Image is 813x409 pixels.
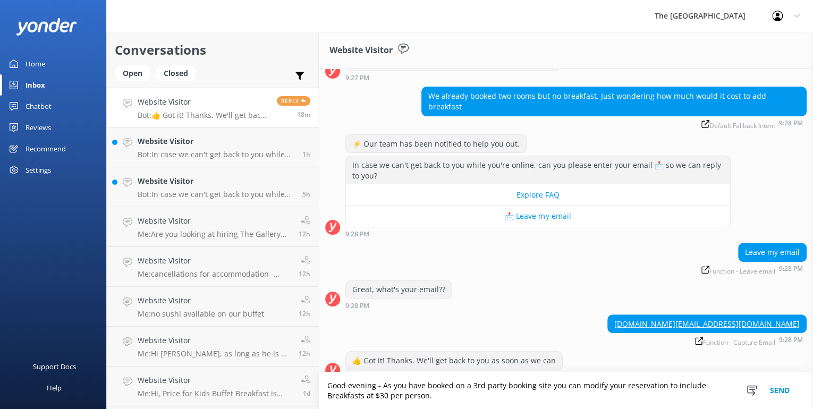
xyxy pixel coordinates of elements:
span: Sep 03 2025 09:18am (UTC +12:00) Pacific/Auckland [299,349,310,358]
div: Great, what's your email?? [346,280,452,299]
div: Help [47,377,62,398]
div: ⚡ Our team has been notified to help you out. [346,135,526,153]
div: We already booked two rooms but no breakfast. Just wondering how much would it cost to add breakfast [422,87,806,115]
p: Me: Hi [PERSON_NAME], as long as he is a part of Marbles Buffet Birthday Club. [138,349,291,359]
p: Me: cancellations for accommodation - 24hrs prior to arrival when you make bookings direct [138,269,291,279]
a: Website VisitorMe:Hi, Price for Kids Buffet Breakfast is $19.901d [107,367,318,406]
h4: Website Visitor [138,96,269,108]
span: Sep 03 2025 09:28pm (UTC +12:00) Pacific/Auckland [297,110,310,119]
strong: 9:28 PM [779,120,803,129]
button: Send [760,372,800,409]
p: Me: Are you looking at hiring The Gallery Room in [GEOGRAPHIC_DATA]? [138,229,291,239]
p: Bot: In case we can't get back to you while you're online, can you please enter your email 📩 so w... [138,190,294,199]
img: yonder-white-logo.png [16,18,77,36]
div: Sep 03 2025 09:28pm (UTC +12:00) Pacific/Auckland [421,119,807,129]
button: 📩 Leave my email [346,206,730,227]
strong: 9:28 PM [779,266,803,275]
div: Recommend [26,138,66,159]
a: Website VisitorMe:Are you looking at hiring The Gallery Room in [GEOGRAPHIC_DATA]?12h [107,207,318,247]
h4: Website Visitor [138,295,264,306]
h4: Website Visitor [138,335,291,346]
h3: Website Visitor [329,44,393,57]
h2: Conversations [115,40,310,60]
span: Sep 03 2025 09:21am (UTC +12:00) Pacific/Auckland [299,229,310,238]
span: Default Fallback Intent [701,120,775,129]
h4: Website Visitor [138,135,294,147]
div: In case we can't get back to you while you're online, can you please enter your email 📩 so we can... [346,156,730,184]
a: Website VisitorMe:no sushi available on our buffet12h [107,287,318,327]
strong: 9:28 PM [345,303,369,309]
div: Sep 03 2025 09:28pm (UTC +12:00) Pacific/Auckland [345,230,731,237]
strong: 9:28 PM [345,231,369,237]
span: Reply [277,96,310,106]
a: Website VisitorMe:cancellations for accommodation - 24hrs prior to arrival when you make bookings... [107,247,318,287]
p: Bot: 👍 Got it! Thanks. We'll get back to you as soon as we can [138,110,269,120]
strong: 9:28 PM [779,337,803,346]
span: Function - Leave email [701,266,775,275]
span: Function - Capture Email [695,337,775,346]
div: Reviews [26,117,51,138]
a: Closed [156,67,201,79]
textarea: Good evening - As you have booked on a 3rd party booking site you can modify your reservation to ... [319,372,813,409]
span: Sep 02 2025 05:29pm (UTC +12:00) Pacific/Auckland [303,389,310,398]
span: Sep 03 2025 09:19am (UTC +12:00) Pacific/Auckland [299,309,310,318]
button: Explore FAQ [346,184,730,206]
h4: Website Visitor [138,374,293,386]
a: [DOMAIN_NAME][EMAIL_ADDRESS][DOMAIN_NAME] [614,319,800,329]
p: Me: Hi, Price for Kids Buffet Breakfast is $19.90 [138,389,293,398]
p: Bot: In case we can't get back to you while you're online, can you please enter your email 📩 so w... [138,150,294,159]
div: Closed [156,65,196,81]
a: Website VisitorBot:In case we can't get back to you while you're online, can you please enter you... [107,127,318,167]
h4: Website Visitor [138,215,291,227]
a: Website VisitorBot:👍 Got it! Thanks. We'll get back to you as soon as we canReply18m [107,88,318,127]
div: Support Docs [33,356,76,377]
div: Home [26,53,45,74]
a: Open [115,67,156,79]
span: Sep 03 2025 09:19am (UTC +12:00) Pacific/Auckland [299,269,310,278]
div: Sep 03 2025 09:28pm (UTC +12:00) Pacific/Auckland [698,265,807,275]
span: Sep 03 2025 03:52pm (UTC +12:00) Pacific/Auckland [302,190,310,199]
a: Website VisitorBot:In case we can't get back to you while you're online, can you please enter you... [107,167,318,207]
h4: Website Visitor [138,175,294,187]
span: Sep 03 2025 08:36pm (UTC +12:00) Pacific/Auckland [302,150,310,159]
div: Settings [26,159,51,181]
p: Me: no sushi available on our buffet [138,309,264,319]
div: Sep 03 2025 09:28pm (UTC +12:00) Pacific/Auckland [345,302,452,309]
div: Leave my email [739,243,806,261]
div: Sep 03 2025 09:28pm (UTC +12:00) Pacific/Auckland [607,336,807,346]
h4: Website Visitor [138,255,291,267]
div: 👍 Got it! Thanks. We'll get back to you as soon as we can [346,352,562,370]
strong: 9:27 PM [345,75,369,81]
div: Open [115,65,150,81]
div: Sep 03 2025 09:27pm (UTC +12:00) Pacific/Auckland [345,74,560,81]
div: Chatbot [26,96,52,117]
div: Inbox [26,74,45,96]
a: Website VisitorMe:Hi [PERSON_NAME], as long as he is a part of Marbles Buffet Birthday Club.12h [107,327,318,367]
